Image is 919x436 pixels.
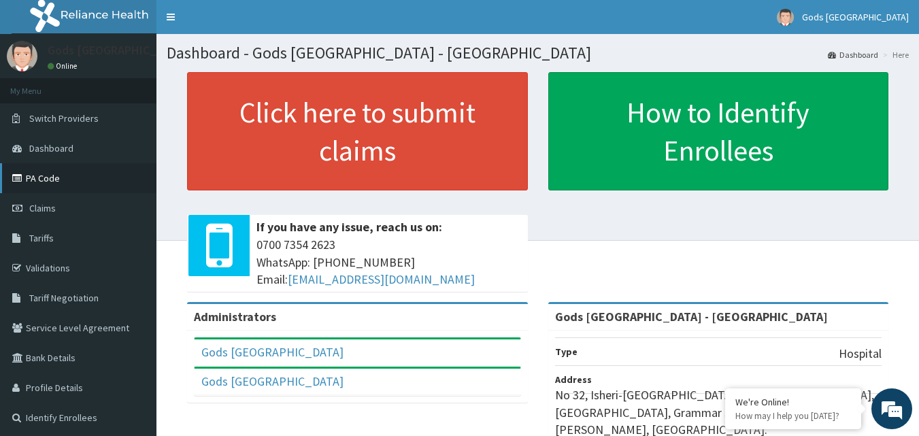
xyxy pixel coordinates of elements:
[839,345,882,363] p: Hospital
[29,232,54,244] span: Tariffs
[7,41,37,71] img: User Image
[187,72,528,190] a: Click here to submit claims
[777,9,794,26] img: User Image
[256,236,521,288] span: 0700 7354 2623 WhatsApp: [PHONE_NUMBER] Email:
[201,344,344,360] a: Gods [GEOGRAPHIC_DATA]
[555,373,592,386] b: Address
[194,309,276,324] b: Administrators
[548,72,889,190] a: How to Identify Enrollees
[735,396,851,408] div: We're Online!
[48,61,80,71] a: Online
[288,271,475,287] a: [EMAIL_ADDRESS][DOMAIN_NAME]
[29,292,99,304] span: Tariff Negotiation
[29,112,99,124] span: Switch Providers
[7,291,259,339] textarea: Type your message and hit 'Enter'
[25,68,55,102] img: d_794563401_company_1708531726252_794563401
[48,44,189,56] p: Gods [GEOGRAPHIC_DATA]
[735,410,851,422] p: How may I help you today?
[223,7,256,39] div: Minimize live chat window
[167,44,909,62] h1: Dashboard - Gods [GEOGRAPHIC_DATA] - [GEOGRAPHIC_DATA]
[256,219,442,235] b: If you have any issue, reach us on:
[201,373,344,389] a: Gods [GEOGRAPHIC_DATA]
[802,11,909,23] span: Gods [GEOGRAPHIC_DATA]
[71,76,229,94] div: Chat with us now
[555,309,828,324] strong: Gods [GEOGRAPHIC_DATA] - [GEOGRAPHIC_DATA]
[880,49,909,61] li: Here
[29,202,56,214] span: Claims
[29,142,73,154] span: Dashboard
[79,131,188,269] span: We're online!
[828,49,878,61] a: Dashboard
[555,346,578,358] b: Type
